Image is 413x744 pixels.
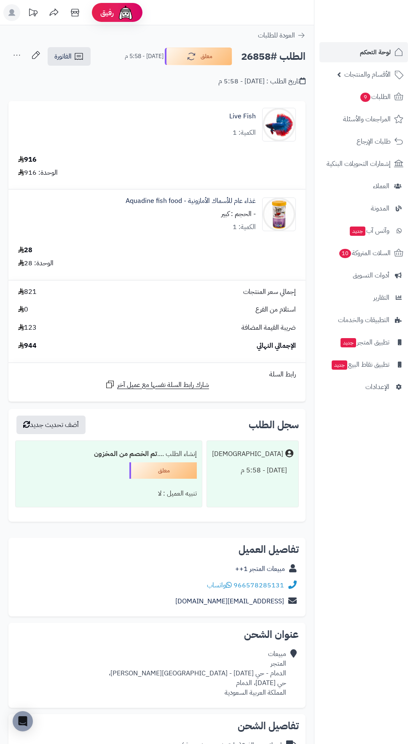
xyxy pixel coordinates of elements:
[18,323,37,333] span: 123
[365,381,389,393] span: الإعدادات
[258,30,306,40] a: العودة للطلبات
[319,310,408,330] a: التطبيقات والخدمات
[319,355,408,375] a: تطبيق نقاط البيعجديد
[218,77,306,86] div: تاريخ الطلب : [DATE] - 5:58 م
[221,209,256,219] small: - الحجم : كبير
[100,8,114,18] span: رفيق
[319,154,408,174] a: إشعارات التحويلات البنكية
[129,462,197,479] div: معلق
[126,196,256,206] a: غذاء عام للأسماك الأمازونية - Aquadine fish food
[327,158,391,170] span: إشعارات التحويلات البنكية
[94,449,157,459] b: تم الخصم من المخزون
[332,360,347,370] span: جديد
[22,4,43,23] a: تحديثات المنصة
[165,48,232,65] button: معلق
[338,314,389,326] span: التطبيقات والخدمات
[319,265,408,285] a: أدوات التسويق
[257,341,296,351] span: الإجمالي النهائي
[255,305,296,315] span: استلام من الفرع
[341,338,356,347] span: جديد
[353,269,389,281] span: أدوات التسويق
[117,4,134,21] img: ai-face.png
[54,51,72,61] span: الفاتورة
[233,128,256,138] div: الكمية: 1
[117,380,209,390] span: شارك رابط السلة نفسها مع عميل آخر
[235,564,285,574] a: مبيعات المتجر 1++
[233,222,256,232] div: الكمية: 1
[319,176,408,196] a: العملاء
[105,379,209,390] a: شارك رابط السلة نفسها مع عميل آخر
[48,47,91,66] a: الفاتورة
[21,485,197,502] div: تنبيه العميل : لا
[249,420,299,430] h3: سجل الطلب
[319,243,408,263] a: السلات المتروكة10
[18,287,37,297] span: 821
[319,109,408,129] a: المراجعات والأسئلة
[12,370,302,379] div: رابط السلة
[263,197,295,231] img: 1711003036-71EcsxxyC%D8%B3%D9%8A%D9%8A%D9%8A%D8%B6%D8%B5%D8%ABWsxdsdwsxr-oL-90x90.jpg
[16,416,86,434] button: أضف تحديث جديد
[15,629,299,640] h2: عنوان الشحن
[319,288,408,308] a: التقارير
[373,292,389,304] span: التقارير
[263,108,295,141] img: 1668693416-2844004-Center-1-90x90.jpg
[360,46,391,58] span: لوحة التحكم
[241,323,296,333] span: ضريبة القيمة المضافة
[343,113,391,125] span: المراجعات والأسئلة
[344,69,391,80] span: الأقسام والمنتجات
[319,377,408,397] a: الإعدادات
[359,91,391,103] span: الطلبات
[331,359,389,371] span: تطبيق نقاط البيع
[319,332,408,352] a: تطبيق المتجرجديد
[125,52,164,61] small: [DATE] - 5:58 م
[319,87,408,107] a: الطلبات9
[18,155,37,165] div: 916
[349,225,389,237] span: وآتس آب
[233,580,284,590] a: 966578285131
[373,180,389,192] span: العملاء
[319,198,408,219] a: المدونة
[18,341,37,351] span: 944
[18,168,58,178] div: الوحدة: 916
[319,131,408,152] a: طلبات الإرجاع
[18,245,32,255] div: 28
[340,336,389,348] span: تطبيق المتجر
[319,221,408,241] a: وآتس آبجديد
[15,721,299,731] h2: تفاصيل الشحن
[350,227,365,236] span: جديد
[15,544,299,555] h2: تفاصيل العميل
[212,449,283,459] div: [DEMOGRAPHIC_DATA]
[338,247,391,259] span: السلات المتروكة
[18,305,28,315] span: 0
[175,596,284,606] a: [EMAIL_ADDRESS][DOMAIN_NAME]
[21,446,197,462] div: إنشاء الطلب ....
[357,136,391,147] span: طلبات الإرجاع
[18,259,54,268] div: الوحدة: 28
[241,48,306,65] h2: الطلب #26858
[371,203,389,214] span: المدونة
[109,649,286,697] div: مبيعات المتجر الدمام - حي [DATE] - [GEOGRAPHIC_DATA][PERSON_NAME]، حي [DATE]، الدمام المملكة العر...
[258,30,295,40] span: العودة للطلبات
[319,42,408,62] a: لوحة التحكم
[212,462,293,479] div: [DATE] - 5:58 م
[229,112,256,121] a: Live Fish
[207,580,232,590] a: واتساب
[356,6,405,24] img: logo-2.png
[243,287,296,297] span: إجمالي سعر المنتجات
[339,248,351,259] span: 10
[360,92,371,102] span: 9
[13,711,33,731] div: Open Intercom Messenger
